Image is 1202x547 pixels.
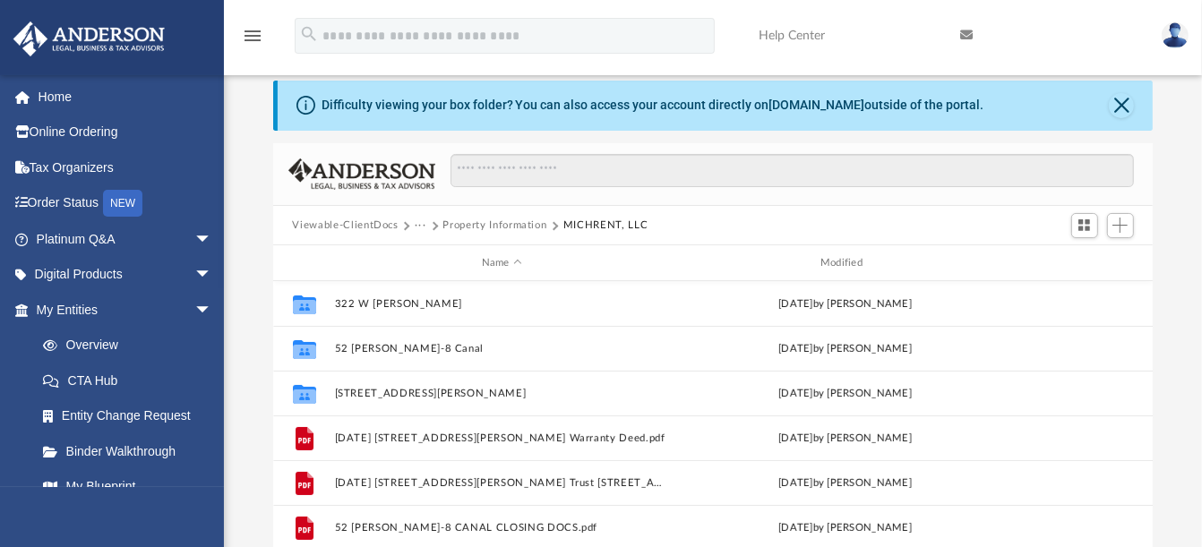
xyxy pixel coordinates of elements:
[1071,213,1098,238] button: Switch to Grid View
[334,522,669,534] button: 52 [PERSON_NAME]-8 CANAL CLOSING DOCS.pdf
[1162,22,1189,48] img: User Pic
[13,150,239,185] a: Tax Organizers
[299,24,319,44] i: search
[334,432,669,444] button: [DATE] [STREET_ADDRESS][PERSON_NAME] Warranty Deed.pdf
[13,185,239,222] a: Order StatusNEW
[769,98,865,112] a: [DOMAIN_NAME]
[677,341,1012,357] div: [DATE] by [PERSON_NAME]
[333,255,669,271] div: Name
[242,25,263,47] i: menu
[677,520,1012,536] div: [DATE] by [PERSON_NAME]
[677,431,1012,447] div: [DATE] by [PERSON_NAME]
[13,257,239,293] a: Digital Productsarrow_drop_down
[242,34,263,47] a: menu
[443,218,547,234] button: Property Information
[13,221,239,257] a: Platinum Q&Aarrow_drop_down
[25,363,239,398] a: CTA Hub
[677,296,1012,312] div: [DATE] by [PERSON_NAME]
[334,477,669,489] button: [DATE] [STREET_ADDRESS][PERSON_NAME] Trust [STREET_ADDRESS][PERSON_NAME] Warranty Deed.pdf
[8,21,170,56] img: Anderson Advisors Platinum Portal
[13,115,239,150] a: Online Ordering
[676,255,1012,271] div: Modified
[334,298,669,310] button: 322 W [PERSON_NAME]
[13,292,239,328] a: My Entitiesarrow_drop_down
[415,218,426,234] button: ···
[334,343,669,355] button: 52 [PERSON_NAME]-8 Canal
[1109,93,1134,118] button: Close
[451,154,1133,188] input: Search files and folders
[334,388,669,399] button: [STREET_ADDRESS][PERSON_NAME]
[194,221,230,258] span: arrow_drop_down
[563,218,648,234] button: MICHRENT, LLC
[292,218,398,234] button: Viewable-ClientDocs
[25,469,230,505] a: My Blueprint
[677,475,1012,491] div: [DATE] by [PERSON_NAME]
[25,328,239,363] a: Overview
[103,190,142,217] div: NEW
[677,386,1012,402] div: [DATE] by [PERSON_NAME]
[280,255,325,271] div: id
[1020,255,1146,271] div: id
[1107,213,1134,238] button: Add
[13,79,239,115] a: Home
[194,292,230,329] span: arrow_drop_down
[194,257,230,294] span: arrow_drop_down
[322,96,984,115] div: Difficulty viewing your box folder? You can also access your account directly on outside of the p...
[25,398,239,434] a: Entity Change Request
[25,433,239,469] a: Binder Walkthrough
